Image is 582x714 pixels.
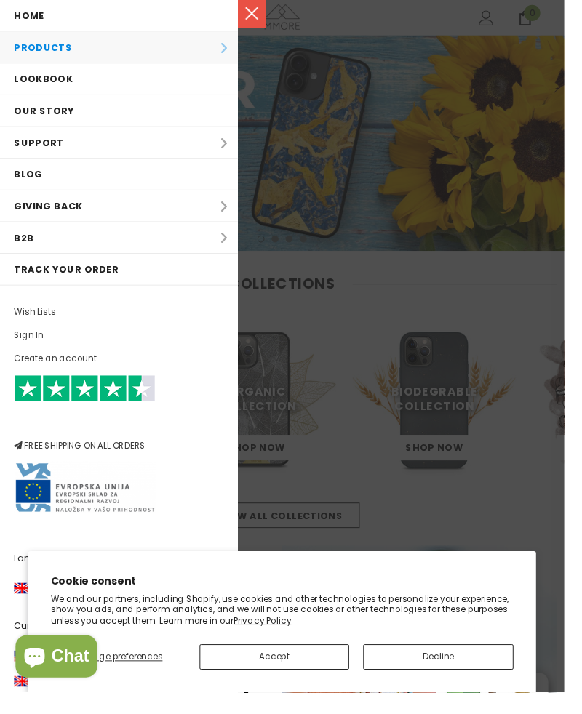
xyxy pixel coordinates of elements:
span: Track your order [15,271,122,285]
img: Javni Razpis [15,476,160,529]
inbox-online-store-chat: Shopify online store chat [12,655,105,702]
button: Accept [206,665,361,691]
button: Manage preferences [52,665,191,691]
p: We and our partners, including Shopify, use cookies and other technologies to personalize your ex... [52,612,530,646]
a: en [15,592,123,619]
button: Decline [375,665,530,691]
img: i-lang-1.png [15,601,31,613]
span: FREE SHIPPING ON ALL ORDERS [15,393,231,465]
label: Currency [15,633,231,657]
label: Language [15,563,231,587]
span: Lookbook [15,75,75,89]
span: Blog [15,173,44,187]
span: Wish Lists [15,315,57,329]
img: Trust Pilot Stars [15,387,160,415]
a: Privacy Policy [241,634,300,646]
span: Our Story [15,108,77,121]
span: Manage preferences [76,671,167,683]
a: Javni Razpis [15,496,160,508]
span: Home [15,9,46,23]
iframe: Customer reviews powered by Trustpilot [15,414,231,452]
h2: Cookie consent [52,592,530,607]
